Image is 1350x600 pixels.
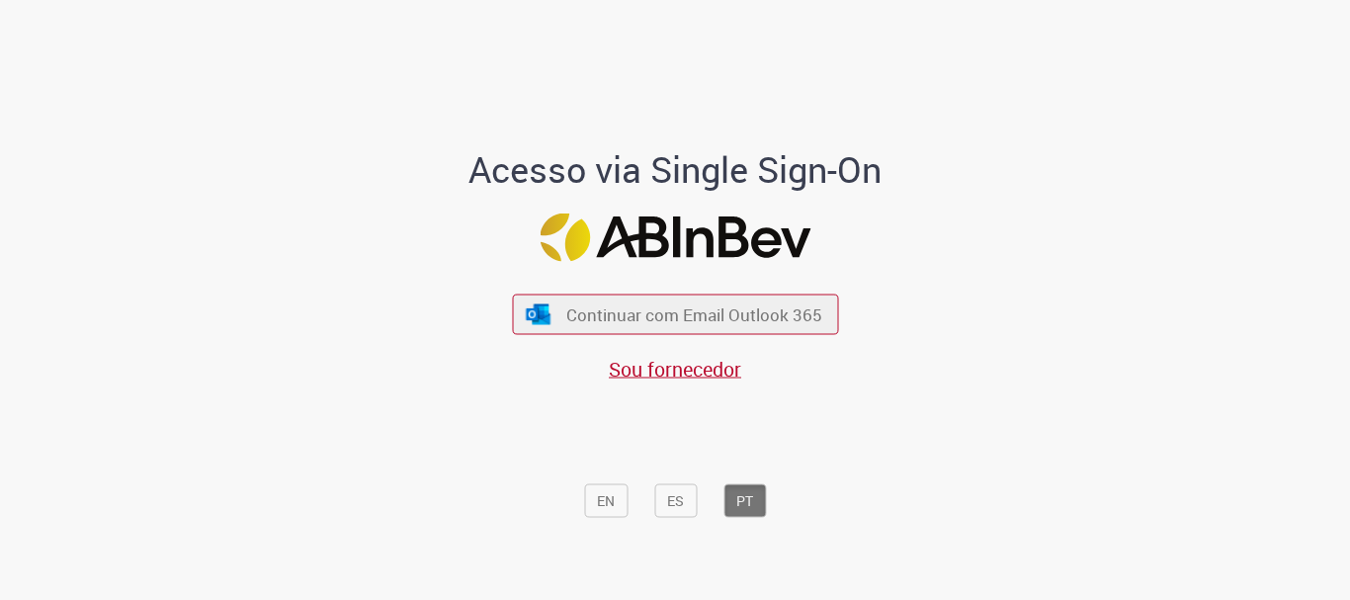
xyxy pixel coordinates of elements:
button: ES [654,484,697,518]
img: Logo ABInBev [540,214,810,262]
button: ícone Azure/Microsoft 360 Continuar com Email Outlook 365 [512,295,838,335]
span: Continuar com Email Outlook 365 [566,303,822,326]
a: Sou fornecedor [609,356,741,383]
img: ícone Azure/Microsoft 360 [525,303,552,324]
h1: Acesso via Single Sign-On [401,150,950,190]
button: PT [723,484,766,518]
button: EN [584,484,628,518]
